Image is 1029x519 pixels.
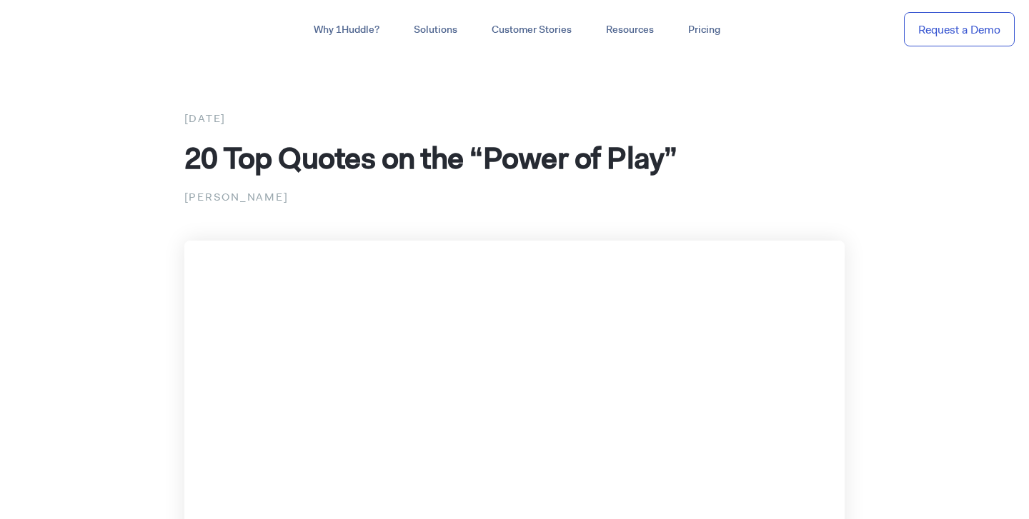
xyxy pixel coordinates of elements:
a: Why 1Huddle? [297,17,397,43]
a: Request a Demo [904,12,1015,47]
a: Resources [589,17,671,43]
div: [DATE] [184,109,845,128]
a: Solutions [397,17,474,43]
a: Customer Stories [474,17,589,43]
img: ... [14,16,116,43]
p: [PERSON_NAME] [184,188,845,206]
span: 20 Top Quotes on the “Power of Play” [184,138,677,178]
a: Pricing [671,17,737,43]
